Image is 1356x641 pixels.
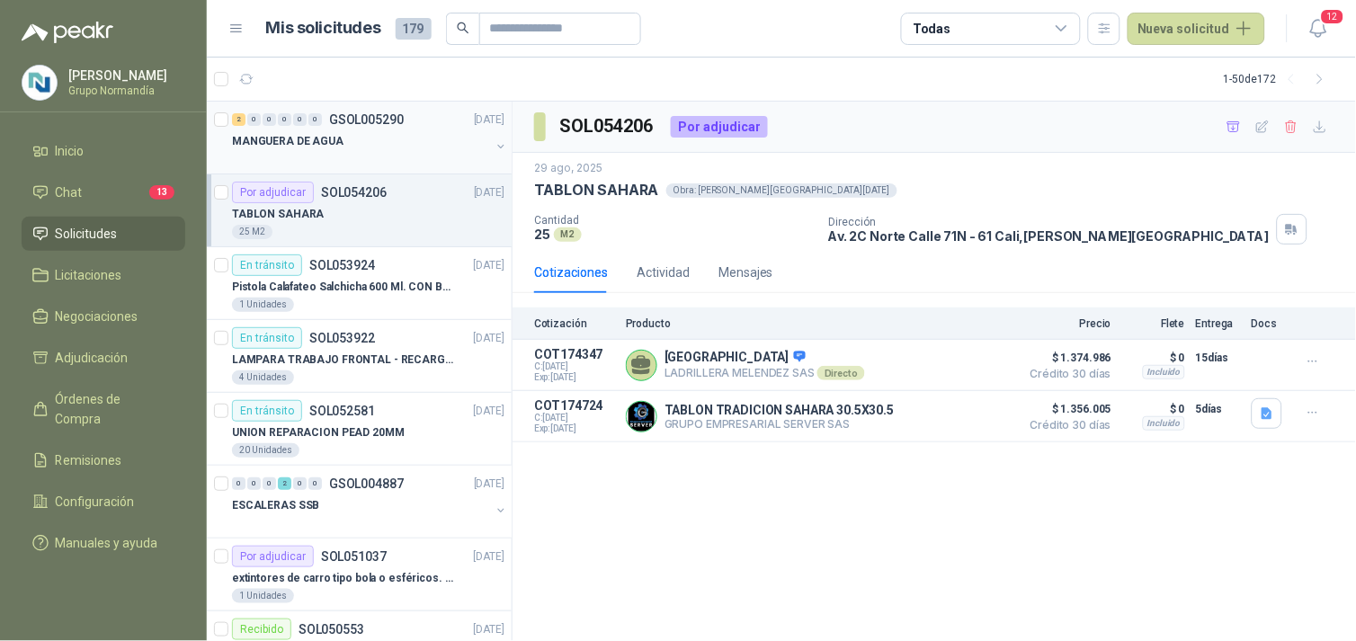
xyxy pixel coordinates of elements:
span: Chat [56,183,83,202]
p: COT174347 [534,347,615,361]
a: Adjudicación [22,341,185,375]
p: SOL053922 [309,332,375,344]
p: Flete [1122,317,1185,330]
p: [GEOGRAPHIC_DATA] [665,350,865,366]
p: 15 días [1196,347,1241,369]
a: Solicitudes [22,217,185,251]
p: ESCALERAS SSB [232,497,319,514]
div: Recibido [232,619,291,640]
span: Solicitudes [56,224,118,244]
p: 5 días [1196,398,1241,420]
p: [DATE] [474,184,504,201]
p: [DATE] [474,257,504,274]
div: En tránsito [232,400,302,422]
div: 1 - 50 de 172 [1224,65,1334,93]
p: [DATE] [474,403,504,420]
span: Crédito 30 días [1021,369,1111,379]
p: SOL053924 [309,259,375,272]
div: En tránsito [232,254,302,276]
p: Cantidad [534,214,815,227]
a: Negociaciones [22,299,185,334]
span: search [457,22,469,34]
div: 25 M2 [232,225,272,239]
p: $ 0 [1122,347,1185,369]
a: Órdenes de Compra [22,382,185,436]
div: Todas [913,19,950,39]
span: 179 [396,18,432,40]
p: Grupo Normandía [68,85,181,96]
p: extintores de carro tipo bola o esféricos. Eficacia 21A - 113B [232,570,456,587]
div: 0 [247,113,261,126]
span: Negociaciones [56,307,138,326]
p: MANGUERA DE AGUA [232,133,343,150]
p: [DATE] [474,330,504,347]
div: 0 [247,477,261,490]
img: Logo peakr [22,22,113,43]
p: SOL050553 [299,623,364,636]
a: Inicio [22,134,185,168]
a: Por adjudicarSOL051037[DATE] extintores de carro tipo bola o esféricos. Eficacia 21A - 113B1 Unid... [207,539,512,611]
p: GSOL005290 [329,113,404,126]
p: TABLON TRADICION SAHARA 30.5X30.5 [665,403,894,417]
div: 0 [263,477,276,490]
p: SOL052581 [309,405,375,417]
p: Av. 2C Norte Calle 71N - 61 Cali , [PERSON_NAME][GEOGRAPHIC_DATA] [829,228,1270,244]
div: 0 [278,113,291,126]
p: TABLON SAHARA [232,206,324,223]
p: $ 0 [1122,398,1185,420]
p: [DATE] [474,111,504,129]
div: 0 [293,113,307,126]
p: GRUPO EMPRESARIAL SERVER SAS [665,417,894,431]
div: Incluido [1143,416,1185,431]
a: En tránsitoSOL053922[DATE] LAMPARA TRABAJO FRONTAL - RECARGABLE4 Unidades [207,320,512,393]
div: M2 [554,227,582,242]
div: Mensajes [718,263,773,282]
p: UNION REPARACION PEAD 20MM [232,424,405,441]
span: $ 1.356.005 [1021,398,1111,420]
span: 13 [149,185,174,200]
a: Chat13 [22,175,185,209]
p: Entrega [1196,317,1241,330]
div: 1 Unidades [232,589,294,603]
div: 0 [308,113,322,126]
p: SOL054206 [321,186,387,199]
div: 0 [263,113,276,126]
a: Configuración [22,485,185,519]
p: LADRILLERA MELENDEZ SAS [665,366,865,380]
span: C: [DATE] [534,361,615,372]
div: 0 [232,477,245,490]
div: Obra: [PERSON_NAME][GEOGRAPHIC_DATA][DATE] [666,183,897,198]
p: Docs [1252,317,1288,330]
p: COT174724 [534,398,615,413]
a: Remisiones [22,443,185,477]
span: $ 1.374.986 [1021,347,1111,369]
p: [DATE] [474,476,504,493]
p: [PERSON_NAME] [68,69,181,82]
span: Adjudicación [56,348,129,368]
span: Configuración [56,492,135,512]
a: Licitaciones [22,258,185,292]
div: Por adjudicar [232,546,314,567]
a: En tránsitoSOL052581[DATE] UNION REPARACION PEAD 20MM20 Unidades [207,393,512,466]
span: Órdenes de Compra [56,389,168,429]
div: 1 Unidades [232,298,294,312]
p: LAMPARA TRABAJO FRONTAL - RECARGABLE [232,352,456,369]
span: Inicio [56,141,85,161]
p: Pistola Calafateo Salchicha 600 Ml. CON BOQUILLA [232,279,456,296]
p: Cotización [534,317,615,330]
img: Company Logo [627,402,656,432]
a: Manuales y ayuda [22,526,185,560]
p: TABLON SAHARA [534,181,659,200]
p: SOL051037 [321,550,387,563]
div: 2 [278,477,291,490]
button: 12 [1302,13,1334,45]
a: 0 0 0 2 0 0 GSOL004887[DATE] ESCALERAS SSB [232,473,508,530]
p: 25 [534,227,550,242]
div: 0 [293,477,307,490]
a: 2 0 0 0 0 0 GSOL005290[DATE] MANGUERA DE AGUA [232,109,508,166]
div: Por adjudicar [232,182,314,203]
p: [DATE] [474,621,504,638]
p: [DATE] [474,548,504,565]
button: Nueva solicitud [1128,13,1265,45]
h1: Mis solicitudes [266,15,381,41]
